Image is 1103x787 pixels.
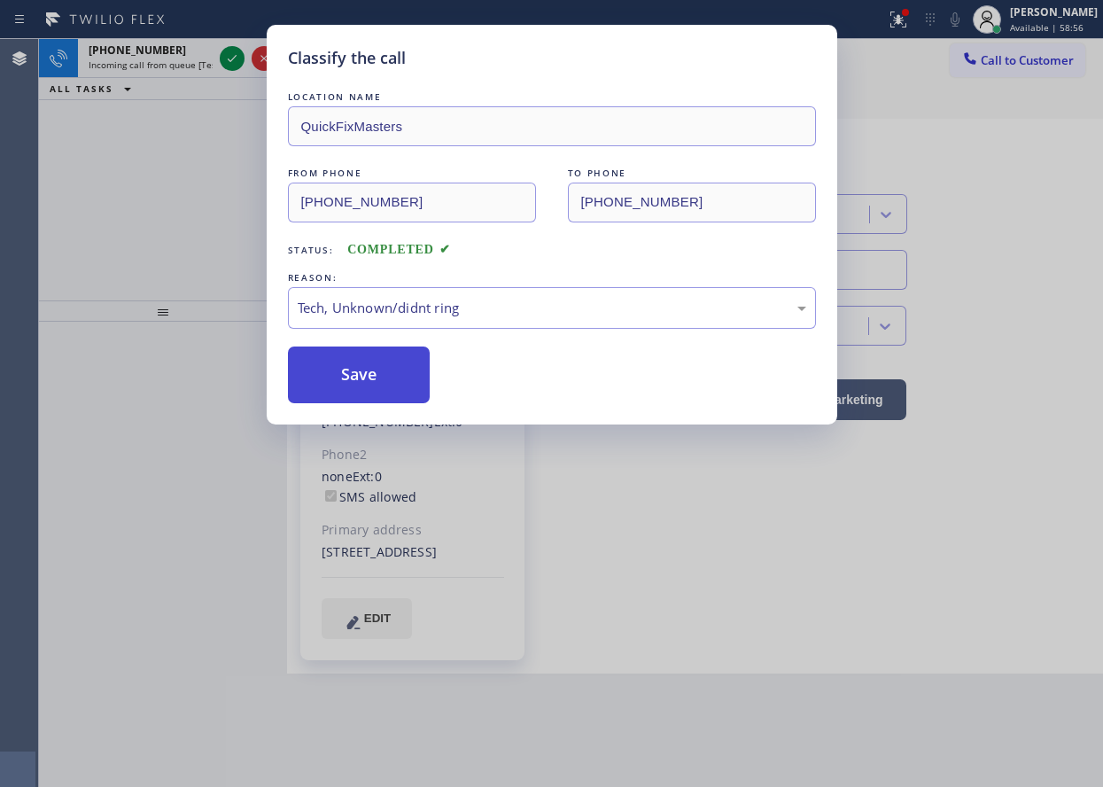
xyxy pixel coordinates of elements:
[298,298,806,318] div: Tech, Unknown/didnt ring
[288,269,816,287] div: REASON:
[288,46,406,70] h5: Classify the call
[568,164,816,183] div: TO PHONE
[288,347,431,403] button: Save
[288,244,334,256] span: Status:
[347,243,450,256] span: COMPLETED
[288,183,536,222] input: From phone
[568,183,816,222] input: To phone
[288,164,536,183] div: FROM PHONE
[288,88,816,106] div: LOCATION NAME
